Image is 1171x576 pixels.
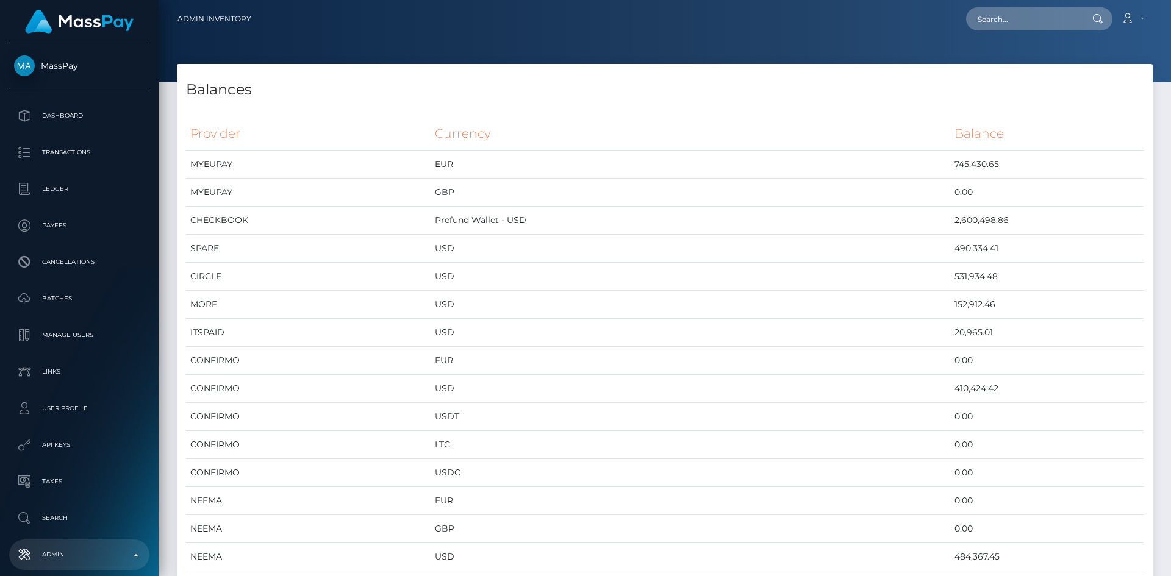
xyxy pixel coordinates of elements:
[950,151,1144,179] td: 745,430.65
[431,375,950,403] td: USD
[14,143,145,162] p: Transactions
[431,459,950,487] td: USDC
[950,487,1144,515] td: 0.00
[431,117,950,151] th: Currency
[177,6,251,32] a: Admin Inventory
[14,472,145,491] p: Taxes
[9,60,149,71] span: MassPay
[950,319,1144,347] td: 20,965.01
[950,515,1144,543] td: 0.00
[431,319,950,347] td: USD
[950,291,1144,319] td: 152,912.46
[25,10,134,34] img: MassPay Logo
[14,180,145,198] p: Ledger
[966,7,1081,30] input: Search...
[431,487,950,515] td: EUR
[14,290,145,308] p: Batches
[431,543,950,571] td: USD
[14,363,145,381] p: Links
[14,55,35,76] img: MassPay
[9,137,149,168] a: Transactions
[186,179,431,207] td: MYEUPAY
[950,375,1144,403] td: 410,424.42
[186,235,431,263] td: SPARE
[14,546,145,564] p: Admin
[9,503,149,533] a: Search
[950,207,1144,235] td: 2,600,498.86
[431,151,950,179] td: EUR
[186,347,431,375] td: CONFIRMO
[9,466,149,497] a: Taxes
[9,357,149,387] a: Links
[431,347,950,375] td: EUR
[431,235,950,263] td: USD
[9,210,149,241] a: Payees
[186,403,431,431] td: CONFIRMO
[186,431,431,459] td: CONFIRMO
[431,263,950,291] td: USD
[186,459,431,487] td: CONFIRMO
[186,515,431,543] td: NEEMA
[950,235,1144,263] td: 490,334.41
[950,543,1144,571] td: 484,367.45
[186,117,431,151] th: Provider
[950,179,1144,207] td: 0.00
[14,253,145,271] p: Cancellations
[431,403,950,431] td: USDT
[9,174,149,204] a: Ledger
[14,216,145,235] p: Payees
[950,403,1144,431] td: 0.00
[186,263,431,291] td: CIRCLE
[950,263,1144,291] td: 531,934.48
[9,247,149,277] a: Cancellations
[431,291,950,319] td: USD
[186,207,431,235] td: CHECKBOOK
[14,399,145,418] p: User Profile
[186,319,431,347] td: ITSPAID
[9,539,149,570] a: Admin
[950,117,1144,151] th: Balance
[9,430,149,460] a: API Keys
[431,207,950,235] td: Prefund Wallet - USD
[14,509,145,527] p: Search
[14,326,145,344] p: Manage Users
[186,291,431,319] td: MORE
[14,436,145,454] p: API Keys
[9,393,149,424] a: User Profile
[186,543,431,571] td: NEEMA
[186,79,1144,101] h4: Balances
[9,320,149,350] a: Manage Users
[950,431,1144,459] td: 0.00
[14,107,145,125] p: Dashboard
[186,487,431,515] td: NEEMA
[431,515,950,543] td: GBP
[950,347,1144,375] td: 0.00
[186,151,431,179] td: MYEUPAY
[950,459,1144,487] td: 0.00
[431,431,950,459] td: LTC
[9,283,149,314] a: Batches
[186,375,431,403] td: CONFIRMO
[9,101,149,131] a: Dashboard
[431,179,950,207] td: GBP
